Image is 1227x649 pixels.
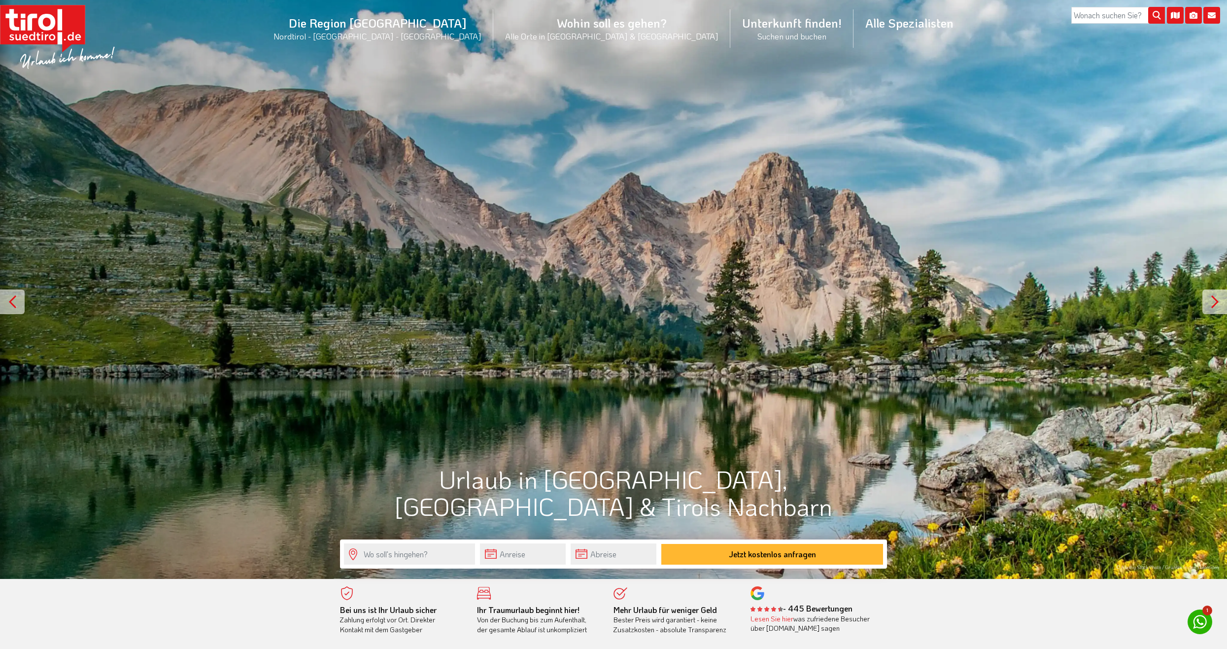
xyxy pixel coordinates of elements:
[730,4,853,52] a: Unterkunft finden!Suchen und buchen
[273,31,481,41] small: Nordtirol - [GEOGRAPHIC_DATA] - [GEOGRAPHIC_DATA]
[750,603,852,613] b: - 445 Bewertungen
[477,605,599,635] div: Von der Buchung bis zum Aufenthalt, der gesamte Ablauf ist unkompliziert
[1071,7,1165,24] input: Wonach suchen Sie?
[613,605,717,615] b: Mehr Urlaub für weniger Geld
[750,614,873,633] div: was zufriedene Besucher über [DOMAIN_NAME] sagen
[1167,7,1184,24] i: Karte öffnen
[262,4,493,52] a: Die Region [GEOGRAPHIC_DATA]Nordtirol - [GEOGRAPHIC_DATA] - [GEOGRAPHIC_DATA]
[661,544,883,565] button: Jetzt kostenlos anfragen
[1203,7,1220,24] i: Kontakt
[340,605,437,615] b: Bei uns ist Ihr Urlaub sicher
[1185,7,1202,24] i: Fotogalerie
[571,543,656,565] input: Abreise
[344,543,475,565] input: Wo soll's hingehen?
[1202,606,1212,615] span: 1
[853,4,965,41] a: Alle Spezialisten
[1188,610,1212,634] a: 1
[505,31,718,41] small: Alle Orte in [GEOGRAPHIC_DATA] & [GEOGRAPHIC_DATA]
[493,4,730,52] a: Wohin soll es gehen?Alle Orte in [GEOGRAPHIC_DATA] & [GEOGRAPHIC_DATA]
[742,31,842,41] small: Suchen und buchen
[480,543,566,565] input: Anreise
[477,605,579,615] b: Ihr Traumurlaub beginnt hier!
[750,614,793,623] a: Lesen Sie hier
[340,605,462,635] div: Zahlung erfolgt vor Ort. Direkter Kontakt mit dem Gastgeber
[613,605,736,635] div: Bester Preis wird garantiert - keine Zusatzkosten - absolute Transparenz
